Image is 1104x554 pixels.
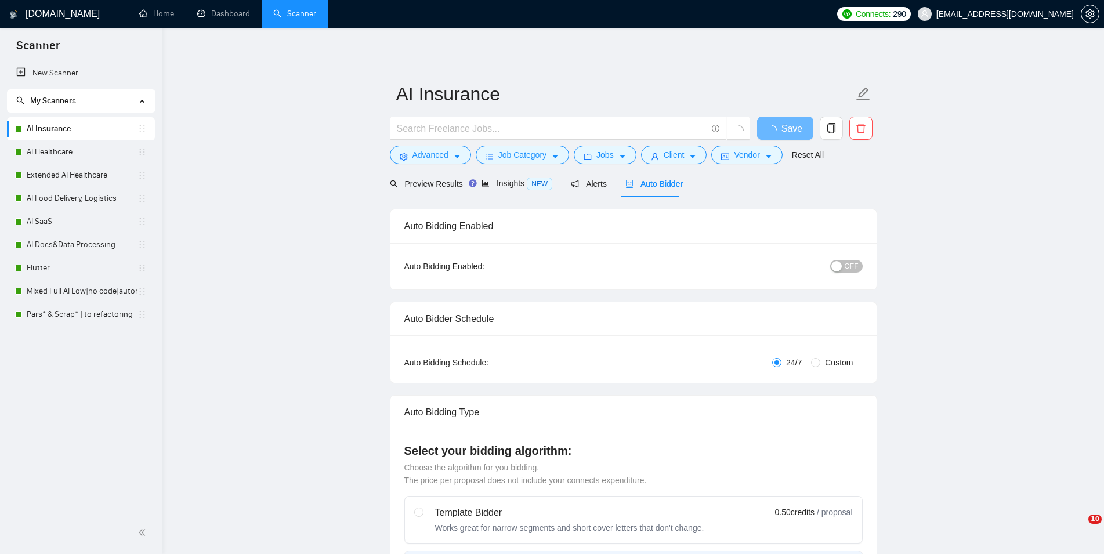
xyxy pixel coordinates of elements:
button: delete [849,117,873,140]
span: holder [137,124,147,133]
span: holder [137,310,147,319]
div: Auto Bidding Enabled: [404,260,557,273]
a: setting [1081,9,1099,19]
li: Pars* & Scrap* | to refactoring [7,303,155,326]
a: dashboardDashboard [197,9,250,19]
span: 0.50 credits [775,506,815,519]
span: notification [571,180,579,188]
li: AI SaaS [7,210,155,233]
span: caret-down [618,152,627,161]
span: double-left [138,527,150,538]
span: Job Category [498,149,546,161]
span: idcard [721,152,729,161]
span: Alerts [571,179,607,189]
span: 290 [893,8,906,20]
a: AI Food Delivery, Logistics [27,187,137,210]
span: caret-down [453,152,461,161]
img: upwork-logo.png [842,9,852,19]
li: AI Docs&Data Processing [7,233,155,256]
span: holder [137,147,147,157]
div: Template Bidder [435,506,704,520]
a: AI Docs&Data Processing [27,233,137,256]
h4: Select your bidding algorithm: [404,443,863,459]
a: AI Insurance [27,117,137,140]
span: search [390,180,398,188]
a: Extended AI Healthcare [27,164,137,187]
a: AI Healthcare [27,140,137,164]
span: OFF [845,260,859,273]
a: homeHome [139,9,174,19]
li: Extended AI Healthcare [7,164,155,187]
span: holder [137,171,147,180]
img: logo [10,5,18,24]
span: Save [781,121,802,136]
button: folderJobscaret-down [574,146,636,164]
span: holder [137,240,147,249]
input: Search Freelance Jobs... [397,121,707,136]
span: My Scanners [16,96,76,106]
a: Flutter [27,256,137,280]
button: barsJob Categorycaret-down [476,146,569,164]
span: user [651,152,659,161]
button: Save [757,117,813,140]
span: holder [137,287,147,296]
span: Jobs [596,149,614,161]
span: NEW [527,178,552,190]
span: holder [137,194,147,203]
iframe: Intercom live chat [1065,515,1092,542]
span: Choose the algorithm for you bidding. The price per proposal does not include your connects expen... [404,463,647,485]
input: Scanner name... [396,79,853,108]
span: edit [856,86,871,102]
a: New Scanner [16,61,146,85]
button: settingAdvancedcaret-down [390,146,471,164]
span: Auto Bidder [625,179,683,189]
span: Preview Results [390,179,463,189]
span: caret-down [551,152,559,161]
span: robot [625,180,634,188]
a: AI SaaS [27,210,137,233]
div: Auto Bidder Schedule [404,302,863,335]
li: AI Food Delivery, Logistics [7,187,155,210]
div: Auto Bidding Schedule: [404,356,557,369]
span: loading [733,125,744,136]
span: info-circle [712,125,719,132]
span: Advanced [412,149,448,161]
div: Auto Bidding Type [404,396,863,429]
a: Mixed Full AI Low|no code|automations [27,280,137,303]
li: AI Healthcare [7,140,155,164]
span: Scanner [7,37,69,61]
span: setting [400,152,408,161]
span: loading [768,125,781,135]
span: area-chart [482,179,490,187]
span: caret-down [765,152,773,161]
button: copy [820,117,843,140]
span: My Scanners [30,96,76,106]
a: Reset All [792,149,824,161]
li: AI Insurance [7,117,155,140]
button: setting [1081,5,1099,23]
span: holder [137,263,147,273]
div: Tooltip anchor [468,178,478,189]
span: Vendor [734,149,759,161]
span: caret-down [689,152,697,161]
li: Mixed Full AI Low|no code|automations [7,280,155,303]
span: Client [664,149,685,161]
button: userClientcaret-down [641,146,707,164]
span: user [921,10,929,18]
div: Auto Bidding Enabled [404,209,863,242]
span: 24/7 [781,356,806,369]
li: New Scanner [7,61,155,85]
span: Insights [482,179,552,188]
div: Works great for narrow segments and short cover letters that don't change. [435,522,704,534]
button: idcardVendorcaret-down [711,146,782,164]
span: Custom [820,356,857,369]
span: delete [850,123,872,133]
span: copy [820,123,842,133]
span: folder [584,152,592,161]
span: / proposal [817,506,852,518]
span: search [16,96,24,104]
span: holder [137,217,147,226]
a: Pars* & Scrap* | to refactoring [27,303,137,326]
li: Flutter [7,256,155,280]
